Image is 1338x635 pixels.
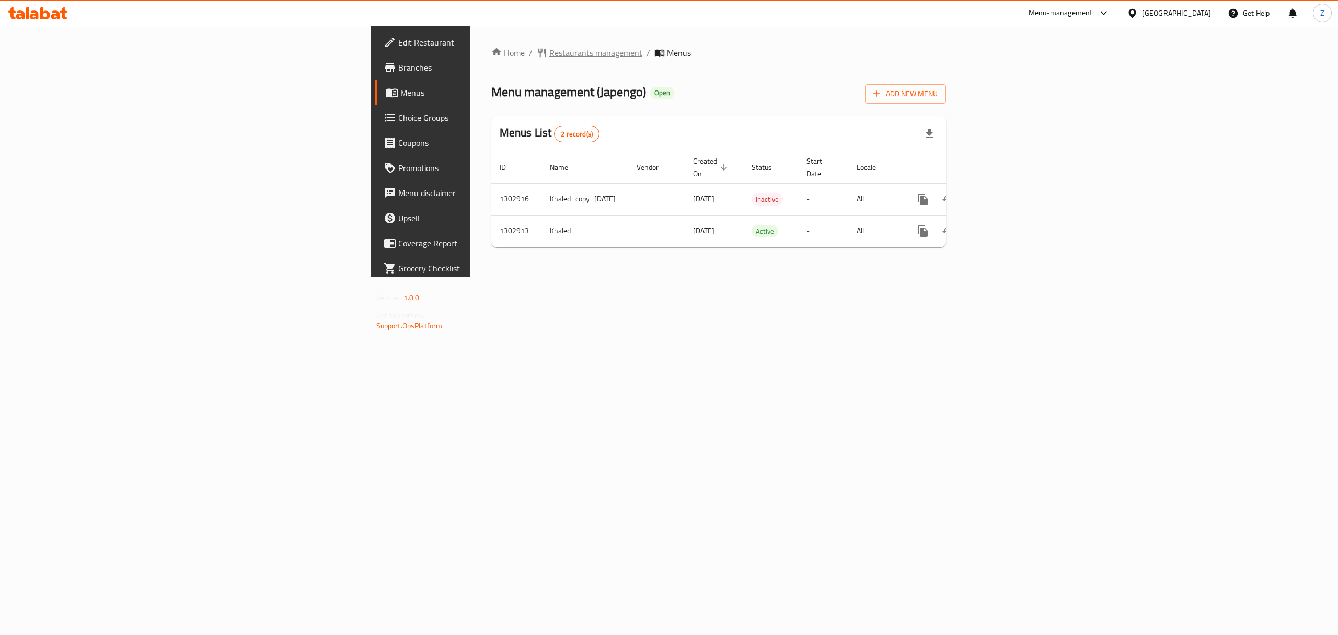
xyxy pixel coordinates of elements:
[398,237,586,250] span: Coverage Report
[806,155,836,180] span: Start Date
[376,291,402,304] span: Version:
[936,219,961,244] button: Change Status
[798,215,848,247] td: -
[1320,7,1324,19] span: Z
[398,61,586,74] span: Branches
[848,215,902,247] td: All
[398,137,586,149] span: Coupons
[549,47,642,59] span: Restaurants management
[902,152,1019,184] th: Actions
[400,86,586,99] span: Menus
[693,155,731,180] span: Created On
[491,80,646,104] span: Menu management ( Japengo )
[398,212,586,224] span: Upsell
[550,161,582,174] span: Name
[398,111,586,124] span: Choice Groups
[376,319,443,333] a: Support.OpsPlatform
[375,231,595,256] a: Coverage Report
[491,152,1019,247] table: enhanced table
[1142,7,1211,19] div: [GEOGRAPHIC_DATA]
[752,225,778,237] span: Active
[752,161,786,174] span: Status
[375,206,595,231] a: Upsell
[936,187,961,212] button: Change Status
[910,187,936,212] button: more
[500,125,599,142] h2: Menus List
[798,183,848,215] td: -
[650,88,674,97] span: Open
[376,309,424,322] span: Get support on:
[667,47,691,59] span: Menus
[1029,7,1093,19] div: Menu-management
[693,192,714,206] span: [DATE]
[752,194,783,206] span: Inactive
[398,36,586,49] span: Edit Restaurant
[375,155,595,180] a: Promotions
[910,219,936,244] button: more
[398,162,586,174] span: Promotions
[491,47,947,59] nav: breadcrumb
[554,126,599,142] div: Total records count
[650,87,674,99] div: Open
[848,183,902,215] td: All
[693,224,714,237] span: [DATE]
[647,47,650,59] li: /
[375,55,595,80] a: Branches
[873,87,938,100] span: Add New Menu
[375,130,595,155] a: Coupons
[398,187,586,199] span: Menu disclaimer
[375,180,595,206] a: Menu disclaimer
[375,30,595,55] a: Edit Restaurant
[375,256,595,281] a: Grocery Checklist
[500,161,520,174] span: ID
[375,80,595,105] a: Menus
[917,121,942,146] div: Export file
[375,105,595,130] a: Choice Groups
[555,129,599,139] span: 2 record(s)
[865,84,946,104] button: Add New Menu
[857,161,890,174] span: Locale
[403,291,420,304] span: 1.0.0
[637,161,672,174] span: Vendor
[398,262,586,275] span: Grocery Checklist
